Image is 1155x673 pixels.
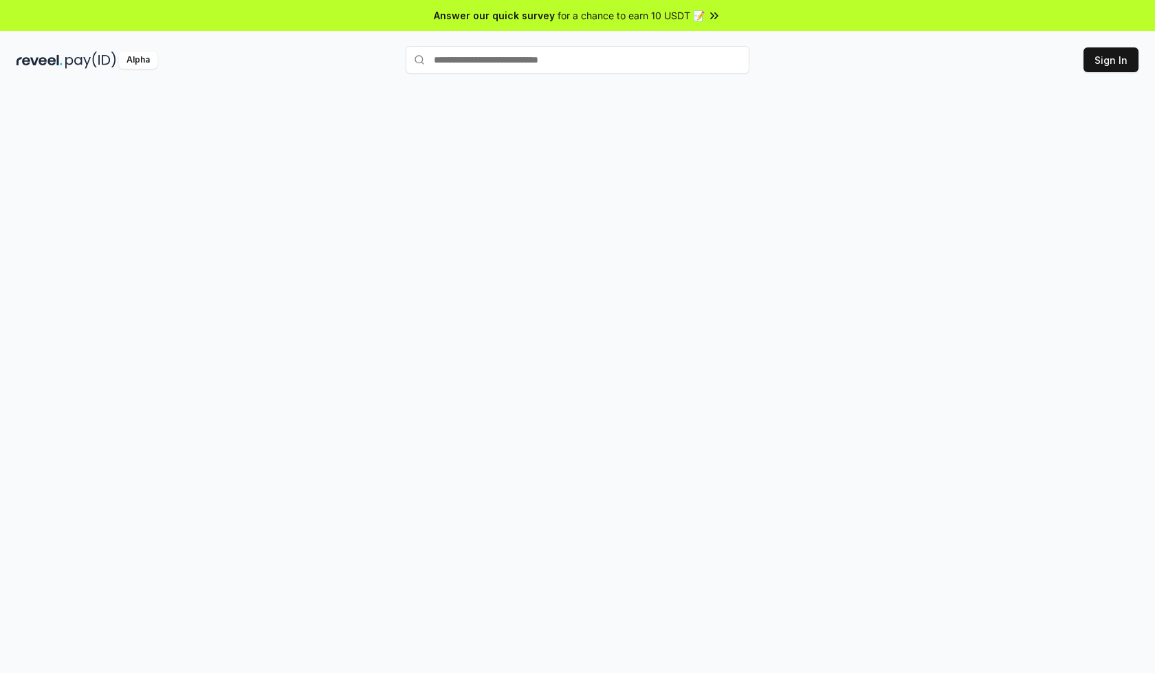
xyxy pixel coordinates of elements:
[558,8,705,23] span: for a chance to earn 10 USDT 📝
[119,52,157,69] div: Alpha
[65,52,116,69] img: pay_id
[434,8,555,23] span: Answer our quick survey
[1083,47,1138,72] button: Sign In
[16,52,63,69] img: reveel_dark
